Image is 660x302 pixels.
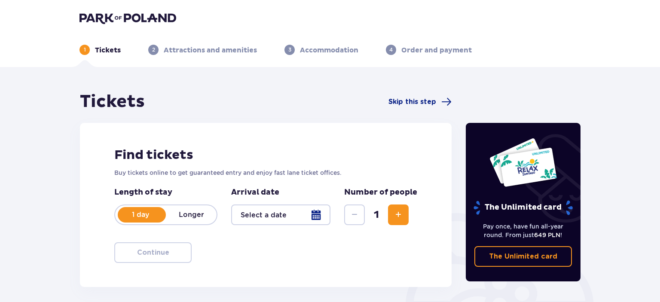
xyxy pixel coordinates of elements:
[388,97,436,107] span: Skip this step
[300,46,358,55] p: Accommodation
[367,208,386,221] span: 1
[344,187,417,198] p: Number of people
[114,242,192,263] button: Continue
[474,246,572,267] a: The Unlimited card
[114,168,417,177] p: Buy tickets online to get guaranteed entry and enjoy fast lane ticket offices.
[534,232,560,238] span: 649 PLN
[489,252,557,261] p: The Unlimited card
[164,46,257,55] p: Attractions and amenities
[474,222,572,239] p: Pay once, have fun all-year round. From just !
[388,204,409,225] button: Increase
[389,46,393,54] p: 4
[114,147,417,163] h2: Find tickets
[284,45,358,55] div: 3Accommodation
[79,12,176,24] img: Park of Poland logo
[152,46,155,54] p: 2
[137,248,169,257] p: Continue
[115,210,166,220] p: 1 day
[95,46,121,55] p: Tickets
[166,210,217,220] p: Longer
[114,187,217,198] p: Length of stay
[84,46,86,54] p: 1
[80,91,145,113] h1: Tickets
[473,200,574,215] p: The Unlimited card
[401,46,472,55] p: Order and payment
[344,204,365,225] button: Decrease
[386,45,472,55] div: 4Order and payment
[489,137,557,187] img: Two entry cards to Suntago with the word 'UNLIMITED RELAX', featuring a white background with tro...
[388,97,452,107] a: Skip this step
[148,45,257,55] div: 2Attractions and amenities
[231,187,279,198] p: Arrival date
[288,46,291,54] p: 3
[79,45,121,55] div: 1Tickets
